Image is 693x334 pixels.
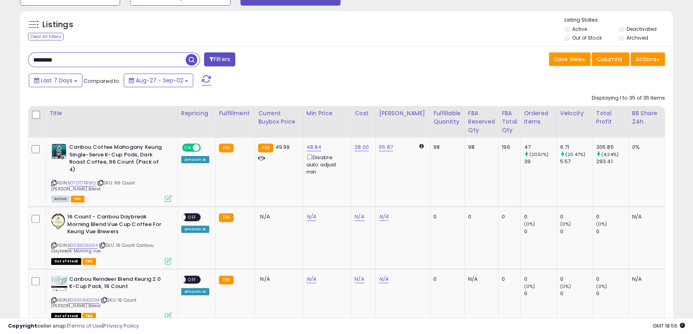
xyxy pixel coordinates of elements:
[572,34,601,41] label: Out of Stock
[51,297,136,309] span: | SKU: 16 Count [PERSON_NAME] Blend
[275,143,290,151] span: 49.99
[42,19,73,30] h5: Listings
[8,322,139,330] div: seller snap | |
[204,52,235,66] button: Filters
[596,290,629,297] div: 0
[565,151,585,158] small: (20.47%)
[468,109,495,134] div: FBA Reserved Qty
[219,213,234,222] small: FBA
[51,276,172,318] div: ASIN:
[592,94,665,102] div: Displaying 1 to 35 of 35 items
[549,52,591,66] button: Save View
[560,109,589,118] div: Velocity
[627,34,648,41] label: Archived
[596,228,629,235] div: 0
[468,144,492,151] div: 98
[596,109,625,126] div: Total Profit
[632,144,659,151] div: 0%
[524,283,535,290] small: (0%)
[181,288,209,295] div: Amazon AI
[433,144,459,151] div: 98
[524,228,556,235] div: 0
[71,196,84,202] span: FBA
[596,213,629,220] div: 0
[51,180,135,192] span: | SKU: 96 Count [PERSON_NAME] Blend
[632,276,659,283] div: N/A
[632,213,659,220] div: N/A
[524,276,556,283] div: 0
[524,109,553,126] div: Ordered Items
[51,242,154,254] span: | SKU: 16 Count Caribou Daybreak Morning vue
[631,52,665,66] button: Actions
[260,275,270,283] span: N/A
[219,144,234,152] small: FBA
[306,109,348,118] div: Min Price
[596,221,607,227] small: (0%)
[136,76,183,84] span: Aug-27 - Sep-02
[560,158,593,165] div: 5.57
[502,144,514,151] div: 196
[560,221,571,227] small: (0%)
[355,143,369,151] a: 28.00
[632,109,661,126] div: BB Share 24h.
[524,290,556,297] div: 0
[258,144,273,152] small: FBA
[68,322,102,330] a: Terms of Use
[565,16,673,24] p: Listing States:
[355,275,364,283] a: N/A
[186,214,198,221] span: OFF
[306,275,316,283] a: N/A
[592,52,629,66] button: Columns
[596,158,629,165] div: 293.41
[560,144,593,151] div: 6.71
[306,153,345,176] div: Disable auto adjust min
[306,213,316,221] a: N/A
[560,276,593,283] div: 0
[529,151,549,158] small: (20.51%)
[502,276,514,283] div: 0
[560,213,593,220] div: 0
[181,226,209,233] div: Amazon AI
[355,213,364,221] a: N/A
[560,283,571,290] small: (0%)
[51,213,172,264] div: ASIN:
[379,275,389,283] a: N/A
[67,213,164,238] b: 16 Count - Caribou Daybreak Morning Blend Vue Cup Coffee For Keurig Vue Brewers
[84,77,120,85] span: Compared to:
[69,144,166,175] b: Caribou Coffee Mahogany Keurig Single-Serve K-Cup Pods, Dark Roast Coffee, 96 Count (Pack of 4)
[597,55,622,63] span: Columns
[258,109,299,126] div: Current Buybox Price
[51,144,172,201] div: ASIN:
[181,156,209,163] div: Amazon AI
[104,322,139,330] a: Privacy Policy
[601,151,619,158] small: (4.24%)
[49,109,174,118] div: Title
[572,26,587,32] label: Active
[653,322,685,330] span: 2025-09-10 18:56 GMT
[186,276,198,283] span: OFF
[433,109,461,126] div: Fulfillable Quantity
[82,258,96,265] span: FBA
[28,33,64,40] div: Clear All Filters
[8,322,37,330] strong: Copyright
[68,242,98,249] a: B0085O5G34
[596,144,629,151] div: 305.85
[524,158,556,165] div: 39
[379,109,427,118] div: [PERSON_NAME]
[68,297,99,304] a: B00GU5X0OM
[51,213,65,229] img: 51NBpknwhVL._SL40_.jpg
[199,144,212,151] span: OFF
[306,143,322,151] a: 48.84
[560,290,593,297] div: 0
[596,276,629,283] div: 0
[124,74,193,87] button: Aug-27 - Sep-02
[219,109,251,118] div: Fulfillment
[69,276,166,292] b: Caribou Reindeer Blend Keurig 2.0 K-Cup Pack, 16 Count
[524,144,556,151] div: 47
[260,213,270,220] span: N/A
[183,144,193,151] span: ON
[51,144,67,160] img: 51qd1Scz1WL._SL40_.jpg
[41,76,72,84] span: Last 7 Days
[468,276,492,283] div: N/A
[219,276,234,284] small: FBA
